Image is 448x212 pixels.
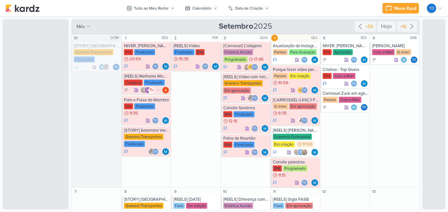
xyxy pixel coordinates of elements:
[148,148,155,155] img: Everton Granero
[153,65,157,68] p: Td
[129,57,141,61] span: 20:59
[124,118,128,123] div: Em Andamento
[223,136,269,141] div: Fotos da Reunião
[253,151,257,154] p: Td
[311,87,318,93] div: Responsável: MARIANA MIRANDA
[273,128,319,133] div: [REELS] Bruce Lee
[202,63,208,70] div: Thais de carvalho
[219,21,272,32] span: 2025
[254,57,264,62] span: 17:45
[394,5,416,12] div: Novo Kard
[155,88,159,93] span: +1
[74,64,79,70] div: Finalizado
[174,197,219,202] div: [REELS] Dia do Administrador
[301,117,308,124] div: Thais de carvalho
[124,49,133,55] div: BNI
[202,63,210,70] div: Colaboradores: Thais de carvalho
[144,87,151,93] div: mlegnaioli@gmail.com
[323,67,368,72] div: Criativo - Top Givers
[262,95,268,101] img: MARIANA MIRANDA
[273,203,284,209] div: Fasb
[172,188,178,195] div: 9
[377,21,396,32] div: Hoje
[223,105,269,111] div: Convite Genérico
[234,111,254,117] div: Finalizado
[293,149,309,156] div: Colaboradores: Sarah Violante, Thais de carvalho, Eduardo Rodrigues Campos
[370,188,377,195] div: 13
[311,117,318,124] img: MARIANA MIRANDA
[122,35,129,41] div: 1
[301,56,308,63] div: Thais de carvalho
[289,73,311,79] div: Em criação
[5,4,40,12] img: kardz.app
[283,165,307,171] div: Programado
[364,23,374,30] div: +59
[251,125,258,132] div: Thais de carvalho
[273,165,282,171] div: BNI
[162,148,169,155] div: Responsável: MARIANA MIRANDA
[297,149,304,156] div: Thais de carvalho
[311,87,318,93] img: MARIANA MIRANDA
[134,103,155,109] div: Finalizado
[262,125,268,132] img: MARIANA MIRANDA
[273,57,277,62] div: Em Andamento
[278,173,286,178] span: 11:15
[273,67,319,72] div: Porque fazer vídeo para Youtube?
[99,64,105,70] img: MARIANA MIRANDA
[179,57,189,61] span: 15:35
[152,117,159,124] div: Thais de carvalho
[186,203,207,209] div: Em edição
[134,49,155,55] div: Finalizado
[74,43,120,49] div: [STORY] Uberlândia
[153,150,157,154] p: Td
[399,23,408,30] div: +16
[262,125,268,132] div: Responsável: MARIANA MIRANDA
[148,87,155,93] img: ow se liga
[303,89,306,92] p: Td
[273,159,319,165] div: Convite palestras
[339,97,361,103] div: Com a Mari
[223,64,227,70] div: Em Andamento
[301,149,308,156] img: Eduardo Rodrigues Campos
[333,49,353,55] div: Aprovado
[323,105,327,110] div: A Fazer
[124,80,143,86] div: Ceagesp
[351,80,359,87] div: Colaboradores: Thais de carvalho
[297,87,304,93] img: IDBOX - Agência de Design
[311,149,318,156] div: Responsável: MARIANA MIRANDA
[172,35,178,41] div: 2
[303,142,312,147] span: 17:00
[262,64,268,70] div: Responsável: MARIANA MIRANDA
[273,73,288,79] div: Parlare
[311,56,318,63] img: MARIANA MIRANDA
[303,58,306,62] p: Td
[323,49,332,55] div: BNI
[253,66,257,69] p: Td
[162,117,169,124] div: Responsável: MARIANA MIRANDA
[251,125,260,132] div: Colaboradores: Thais de carvalho
[352,58,356,62] p: Td
[124,203,163,209] div: Granero Transportes
[311,56,318,63] div: Responsável: MARIANA MIRANDA
[289,103,317,109] div: Em aprovação
[372,57,377,62] div: A Fazer
[273,197,319,202] div: [REELS] Sigla FASB
[124,43,170,49] div: NIVER. Vanessa
[148,148,160,155] div: Colaboradores: Everton Granero, Thais de carvalho
[273,150,277,155] div: Em Andamento
[251,149,260,156] div: Colaboradores: Thais de carvalho
[362,106,366,109] p: Td
[152,63,160,70] div: Colaboradores: Thais de carvalho
[361,35,369,41] div: SEX
[247,64,254,70] img: IDBOX - Agência de Design
[162,63,169,70] div: Responsável: MARIANA MIRANDA
[301,87,308,93] div: Thais de carvalho
[323,73,332,79] div: BNI
[400,56,407,63] img: MARIANA MIRANDA
[323,97,337,103] div: Parlare
[152,117,160,124] div: Colaboradores: Thais de carvalho
[223,80,263,86] div: Granero Transportes
[273,49,288,55] div: Parlare
[412,58,416,62] p: Td
[124,97,170,103] div: Foto e Frase do Membro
